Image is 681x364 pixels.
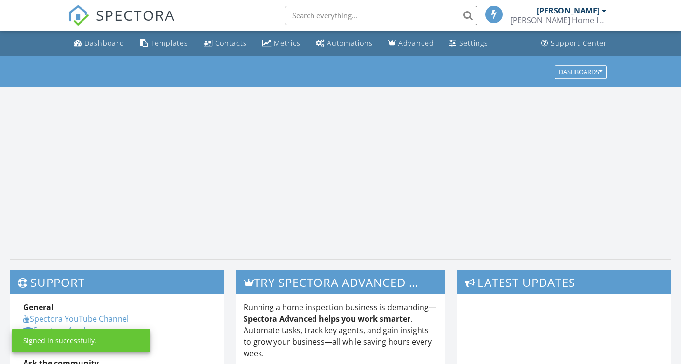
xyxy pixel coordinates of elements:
[551,39,607,48] div: Support Center
[10,270,224,294] h3: Support
[274,39,300,48] div: Metrics
[244,313,410,324] strong: Spectora Advanced helps you work smarter
[537,35,611,53] a: Support Center
[459,39,488,48] div: Settings
[446,35,492,53] a: Settings
[537,6,599,15] div: [PERSON_NAME]
[510,15,607,25] div: Sutter Home Inspections
[559,68,602,75] div: Dashboards
[384,35,438,53] a: Advanced
[555,65,607,79] button: Dashboards
[236,270,444,294] h3: Try spectora advanced [DATE]
[398,39,434,48] div: Advanced
[259,35,304,53] a: Metrics
[23,302,54,312] strong: General
[200,35,251,53] a: Contacts
[457,270,671,294] h3: Latest Updates
[96,5,175,25] span: SPECTORA
[215,39,247,48] div: Contacts
[312,35,377,53] a: Automations (Basic)
[70,35,128,53] a: Dashboard
[23,325,101,336] a: Spectora Academy
[23,313,129,324] a: Spectora YouTube Channel
[327,39,373,48] div: Automations
[84,39,124,48] div: Dashboard
[23,336,96,346] div: Signed in successfully.
[244,301,437,359] p: Running a home inspection business is demanding— . Automate tasks, track key agents, and gain ins...
[68,13,175,33] a: SPECTORA
[136,35,192,53] a: Templates
[150,39,188,48] div: Templates
[285,6,477,25] input: Search everything...
[68,5,89,26] img: The Best Home Inspection Software - Spectora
